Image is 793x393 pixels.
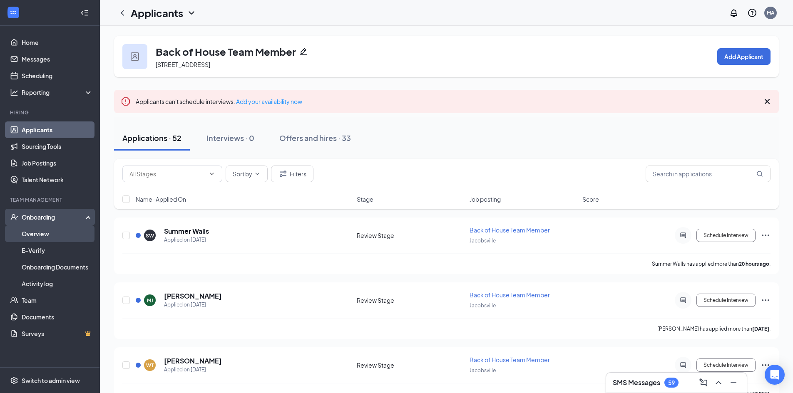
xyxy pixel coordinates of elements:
span: Back of House Team Member [470,356,550,363]
svg: ActiveChat [678,232,688,239]
svg: ChevronLeft [117,8,127,18]
a: SurveysCrown [22,325,93,342]
h3: SMS Messages [613,378,660,387]
button: Minimize [727,376,740,389]
svg: ChevronDown [186,8,196,18]
h1: Applicants [131,6,183,20]
button: ChevronUp [712,376,725,389]
svg: ChevronUp [713,378,723,388]
svg: Ellipses [761,360,771,370]
a: Applicants [22,121,93,138]
h5: [PERSON_NAME] [164,356,222,366]
svg: Notifications [729,8,739,18]
span: Sort by [233,171,252,177]
span: Jacobsville [470,237,496,244]
a: Home [22,34,93,51]
svg: Cross [762,96,772,106]
svg: Minimize [728,378,738,388]
svg: ChevronDown [254,171,261,177]
b: [DATE] [752,326,769,332]
button: ComposeMessage [697,376,710,389]
svg: MagnifyingGlass [756,171,763,177]
svg: Settings [10,376,18,385]
span: Score [582,195,599,203]
div: SW [146,232,154,239]
div: Applied on [DATE] [164,236,209,244]
svg: Ellipses [761,295,771,305]
span: Stage [357,195,373,203]
svg: QuestionInfo [747,8,757,18]
svg: Ellipses [761,230,771,240]
a: E-Verify [22,242,93,259]
span: Back of House Team Member [470,291,550,299]
div: Review Stage [357,296,465,304]
button: Schedule Interview [696,294,756,307]
span: [STREET_ADDRESS] [156,61,210,68]
span: Applicants can't schedule interviews. [136,98,302,105]
span: Name · Applied On [136,195,186,203]
img: user icon [131,52,139,61]
div: Interviews · 0 [206,133,254,143]
div: MA [767,9,774,16]
a: Onboarding Documents [22,259,93,275]
input: Search in applications [646,166,771,182]
button: Add Applicant [717,48,771,65]
div: WT [146,362,154,369]
div: Hiring [10,109,91,116]
svg: ComposeMessage [699,378,708,388]
input: All Stages [129,169,205,178]
div: Offers and hires · 33 [279,133,351,143]
svg: UserCheck [10,213,18,221]
span: Job posting [470,195,501,203]
div: Onboarding [22,213,86,221]
svg: WorkstreamLogo [9,8,17,17]
h5: Summer Walls [164,227,209,236]
div: Review Stage [357,231,465,240]
svg: ActiveChat [678,297,688,304]
button: Sort byChevronDown [226,166,268,182]
button: Schedule Interview [696,229,756,242]
a: Scheduling [22,67,93,84]
a: Talent Network [22,171,93,188]
div: Open Intercom Messenger [765,365,785,385]
div: Applied on [DATE] [164,301,222,309]
p: [PERSON_NAME] has applied more than . [657,325,771,332]
div: MJ [147,297,153,304]
div: 59 [668,379,675,386]
button: Schedule Interview [696,358,756,372]
span: Jacobsville [470,367,496,373]
p: Summer Walls has applied more than . [652,260,771,267]
a: Team [22,292,93,309]
a: Overview [22,225,93,242]
svg: Pencil [299,47,308,56]
svg: ChevronDown [209,171,215,177]
div: Reporting [22,88,93,96]
div: Team Management [10,196,91,203]
h3: Back of House Team Member [156,44,296,59]
div: Applications · 52 [122,133,181,143]
a: Documents [22,309,93,325]
a: Sourcing Tools [22,138,93,155]
a: Activity log [22,275,93,292]
a: Messages [22,51,93,67]
div: Review Stage [357,361,465,369]
span: Back of House Team Member [470,226,550,234]
div: Applied on [DATE] [164,366,222,374]
svg: Collapse [80,9,89,17]
button: Filter Filters [271,166,313,182]
b: 20 hours ago [739,261,769,267]
a: Add your availability now [236,98,302,105]
div: Switch to admin view [22,376,80,385]
a: Job Postings [22,155,93,171]
svg: ActiveChat [678,362,688,368]
svg: Filter [278,169,288,179]
svg: Error [121,96,131,106]
span: Jacobsville [470,302,496,309]
svg: Analysis [10,88,18,96]
h5: [PERSON_NAME] [164,292,222,301]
